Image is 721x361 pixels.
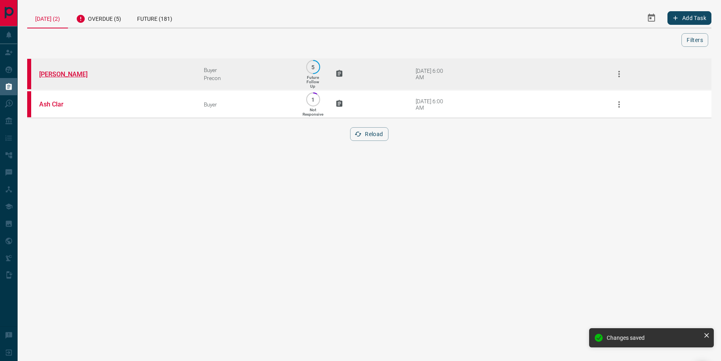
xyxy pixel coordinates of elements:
button: Select Date Range [642,8,661,28]
div: Buyer [204,101,291,108]
p: 5 [310,64,316,70]
button: Reload [350,127,388,141]
div: Buyer [204,67,291,73]
button: Filters [681,33,708,47]
div: [DATE] 6:00 AM [416,68,450,80]
div: Precon [204,75,291,81]
button: Add Task [667,11,711,25]
div: [DATE] 6:00 AM [416,98,450,111]
div: Future (181) [129,8,180,28]
div: property.ca [27,91,31,117]
p: Not Responsive [303,108,323,116]
p: 1 [310,96,316,102]
div: [DATE] (2) [27,8,68,28]
div: Changes saved [607,335,700,341]
div: Overdue (5) [68,8,129,28]
div: property.ca [27,59,31,89]
a: [PERSON_NAME] [39,70,99,78]
p: Future Follow Up [307,75,319,88]
a: Ash Clar [39,100,99,108]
